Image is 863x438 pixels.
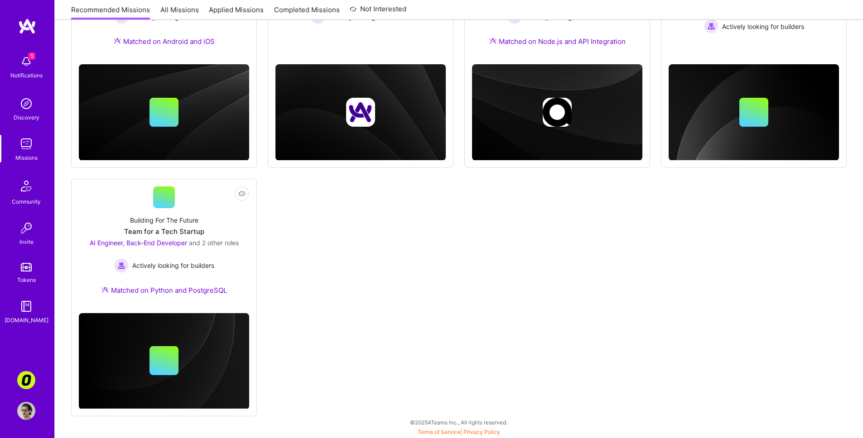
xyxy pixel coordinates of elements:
div: Discovery [14,113,39,122]
div: Invite [19,237,34,247]
img: cover [472,64,642,161]
img: Corner3: Building an AI User Researcher [17,371,35,389]
a: Completed Missions [274,5,340,20]
img: cover [669,64,839,161]
div: Missions [15,153,38,162]
span: and 2 other roles [189,239,239,247]
img: Actively looking for builders [704,19,718,33]
a: Building For The FutureTeam for a Tech StartupAI Engineer, Back-End Developer and 2 other rolesAc... [79,186,249,306]
img: teamwork [17,135,35,153]
a: Corner3: Building an AI User Researcher [15,371,38,389]
div: Community [12,197,41,206]
img: Community [15,175,37,197]
img: cover [79,313,249,409]
img: Ateam Purple Icon [489,37,497,44]
img: Invite [17,219,35,237]
i: icon EyeClosed [238,190,246,197]
img: Company logo [543,98,572,127]
img: discovery [17,95,35,113]
a: Terms of Service [418,428,460,435]
span: AI Engineer, Back-End Developer [90,239,187,247]
a: Recommended Missions [71,5,150,20]
a: User Avatar [15,402,38,420]
img: Actively looking for builders [114,258,129,273]
div: Matched on Android and iOS [114,37,215,46]
div: © 2025 ATeams Inc., All rights reserved. [54,411,863,433]
a: Privacy Policy [463,428,500,435]
span: Actively looking for builders [132,261,214,270]
img: Company logo [346,98,375,127]
span: Actively looking for builders [722,22,804,31]
img: bell [17,52,35,71]
div: Team for a Tech Startup [124,227,204,236]
img: User Avatar [17,402,35,420]
div: Building For The Future [130,215,198,225]
img: cover [275,64,446,161]
img: cover [79,64,249,161]
a: Not Interested [350,4,406,20]
div: Notifications [10,71,43,80]
a: Applied Missions [209,5,264,20]
img: tokens [21,263,32,271]
span: | [418,428,500,435]
span: 5 [28,52,35,60]
img: logo [18,18,36,34]
div: Matched on Node.js and API Integration [489,37,626,46]
div: [DOMAIN_NAME] [5,315,48,325]
div: Matched on Python and PostgreSQL [101,286,227,295]
img: guide book [17,297,35,315]
img: Ateam Purple Icon [114,37,121,44]
img: Ateam Purple Icon [101,286,109,293]
div: Tokens [17,275,36,285]
a: All Missions [160,5,199,20]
